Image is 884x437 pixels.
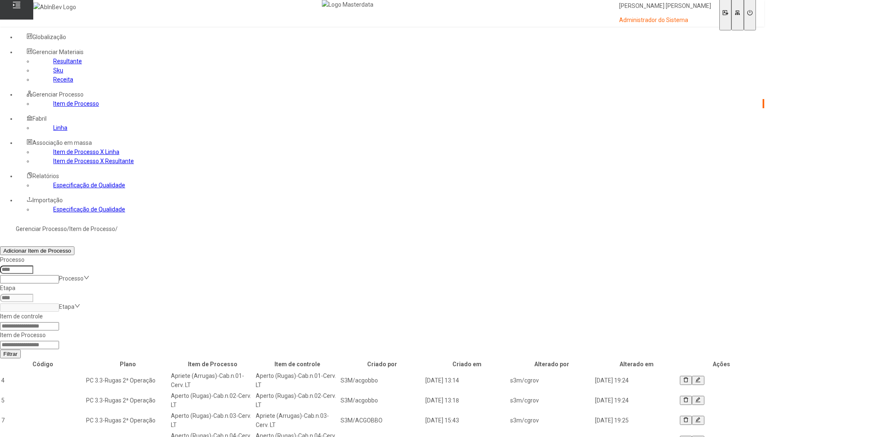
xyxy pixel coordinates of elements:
[53,182,125,189] a: Especificação de Qualidade
[170,411,254,430] td: Aperto (Rugas)-Cab.n.03-Cerv. LT
[53,76,73,83] a: Receita
[255,411,339,430] td: Apriete (Arrugas)-Cab.n.03-Cerv. LT
[340,359,424,369] th: Criado por
[510,411,594,430] td: s3m/cgrov
[595,359,679,369] th: Alterado em
[255,371,339,390] td: Aperto (Rugas)-Cab.n.01-Cerv. LT
[32,115,47,122] span: Fabril
[32,139,92,146] span: Associação em massa
[510,371,594,390] td: s3m/cgrov
[255,391,339,410] td: Aperto (Rugas)-Cab.n.02-Cerv. LT
[1,371,85,390] td: 4
[53,58,82,65] a: Resultante
[3,248,71,254] span: Adicionar Item de Processo
[340,391,424,410] td: S3M/acgobbo
[69,226,115,232] a: Item de Processo
[510,391,594,410] td: s3m/cgrov
[425,359,509,369] th: Criado em
[170,359,254,369] th: Item de Processo
[1,411,85,430] td: 7
[255,359,339,369] th: Item de controle
[32,91,84,98] span: Gerenciar Processo
[510,359,594,369] th: Alterado por
[1,359,85,369] th: Código
[86,359,170,369] th: Plano
[3,351,17,357] span: Filtrar
[32,197,63,204] span: Importação
[170,371,254,390] td: Apriete (Arrugas)-Cab.n.01-Cerv. LT
[53,149,119,155] a: Item de Processo X Linha
[595,411,679,430] td: [DATE] 19:25
[86,391,170,410] td: PC 3.3-Rugas 2ª Operação
[619,2,711,10] p: [PERSON_NAME] [PERSON_NAME]
[619,16,711,25] p: Administrador do Sistema
[340,371,424,390] td: S3M/acgobbo
[1,391,85,410] td: 5
[53,206,125,213] a: Especificação de Qualidade
[170,391,254,410] td: Aperto (Rugas)-Cab.n.02-Cerv. LT
[86,411,170,430] td: PC 3.3-Rugas 2ª Operação
[679,359,763,369] th: Ações
[53,67,63,74] a: Sku
[33,2,76,12] img: AbInBev Logo
[32,34,66,40] span: Globalização
[340,411,424,430] td: S3M/ACGOBBO
[59,303,74,310] nz-select-placeholder: Etapa
[86,371,170,390] td: PC 3.3-Rugas 2ª Operação
[32,173,59,179] span: Relatórios
[425,371,509,390] td: [DATE] 13:14
[59,275,84,282] nz-select-placeholder: Processo
[425,411,509,430] td: [DATE] 15:43
[53,100,99,107] a: Item de Processo
[595,371,679,390] td: [DATE] 19:24
[16,226,67,232] a: Gerenciar Processo
[53,124,67,131] a: Linha
[32,49,84,55] span: Gerenciar Materiais
[115,226,118,232] nz-breadcrumb-separator: /
[595,391,679,410] td: [DATE] 19:24
[53,158,134,164] a: Item de Processo X Resultante
[425,391,509,410] td: [DATE] 13:18
[67,226,69,232] nz-breadcrumb-separator: /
